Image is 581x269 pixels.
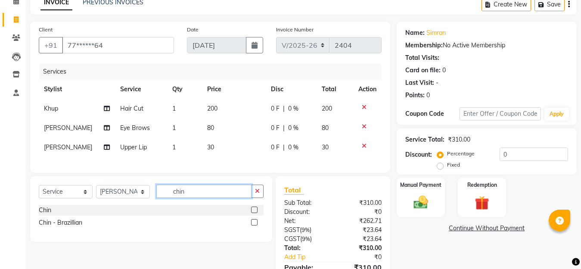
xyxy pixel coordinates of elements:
span: 0 F [271,143,280,152]
button: Apply [544,108,569,121]
div: Card on file: [405,66,441,75]
div: Name: [405,28,425,37]
img: _gift.svg [470,194,494,212]
div: Sub Total: [278,198,333,207]
a: Continue Without Payment [398,224,575,233]
span: 0 % [288,143,298,152]
div: Coupon Code [405,109,460,118]
div: Services [40,64,388,80]
span: Upper Lip [120,143,147,151]
span: Total [284,186,304,195]
span: 30 [322,143,329,151]
div: ₹310.00 [333,198,388,207]
span: 0 F [271,104,280,113]
span: [PERSON_NAME] [44,124,92,132]
div: ₹310.00 [448,135,470,144]
span: 1 [172,143,176,151]
span: [PERSON_NAME] [44,143,92,151]
div: Total: [278,244,333,253]
input: Search by Name/Mobile/Email/Code [62,37,174,53]
th: Price [202,80,266,99]
th: Stylist [39,80,115,99]
th: Action [353,80,382,99]
span: Eye Brows [120,124,150,132]
div: - [436,78,438,87]
th: Service [115,80,168,99]
div: ₹23.64 [333,235,388,244]
div: ₹0 [333,207,388,216]
span: 9% [302,235,310,242]
button: +91 [39,37,63,53]
th: Total [317,80,353,99]
label: Percentage [447,150,475,158]
span: Hair Cut [120,105,143,112]
span: 80 [207,124,214,132]
span: 0 F [271,124,280,133]
span: Khup [44,105,58,112]
div: Membership: [405,41,443,50]
div: Service Total: [405,135,444,144]
span: 0 % [288,104,298,113]
input: Enter Offer / Coupon Code [460,107,541,121]
div: Points: [405,91,425,100]
div: ( ) [278,226,333,235]
div: ₹310.00 [333,244,388,253]
label: Redemption [467,181,497,189]
input: Search or Scan [156,185,252,198]
div: ₹262.71 [333,216,388,226]
span: 1 [172,105,176,112]
label: Invoice Number [276,26,314,34]
span: 80 [322,124,329,132]
div: Discount: [278,207,333,216]
label: Client [39,26,53,34]
div: ₹0 [342,253,388,262]
div: ₹23.64 [333,226,388,235]
div: Total Visits: [405,53,439,62]
th: Qty [167,80,202,99]
a: Simran [426,28,446,37]
span: | [283,124,285,133]
div: Chin [39,206,51,215]
label: Date [187,26,199,34]
span: SGST [284,226,300,234]
span: 200 [322,105,332,112]
span: 0 % [288,124,298,133]
th: Disc [266,80,317,99]
span: CGST [284,235,300,243]
span: 30 [207,143,214,151]
label: Manual Payment [400,181,441,189]
span: 1 [172,124,176,132]
div: 0 [426,91,430,100]
a: Add Tip [278,253,342,262]
label: Fixed [447,161,460,169]
div: ( ) [278,235,333,244]
div: Chin - Brazillian [39,218,82,227]
div: Net: [278,216,333,226]
div: No Active Membership [405,41,568,50]
div: Discount: [405,150,432,159]
img: _cash.svg [409,194,432,210]
span: | [283,143,285,152]
span: | [283,104,285,113]
span: 200 [207,105,217,112]
div: 0 [442,66,446,75]
span: 9% [301,226,310,233]
div: Last Visit: [405,78,434,87]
